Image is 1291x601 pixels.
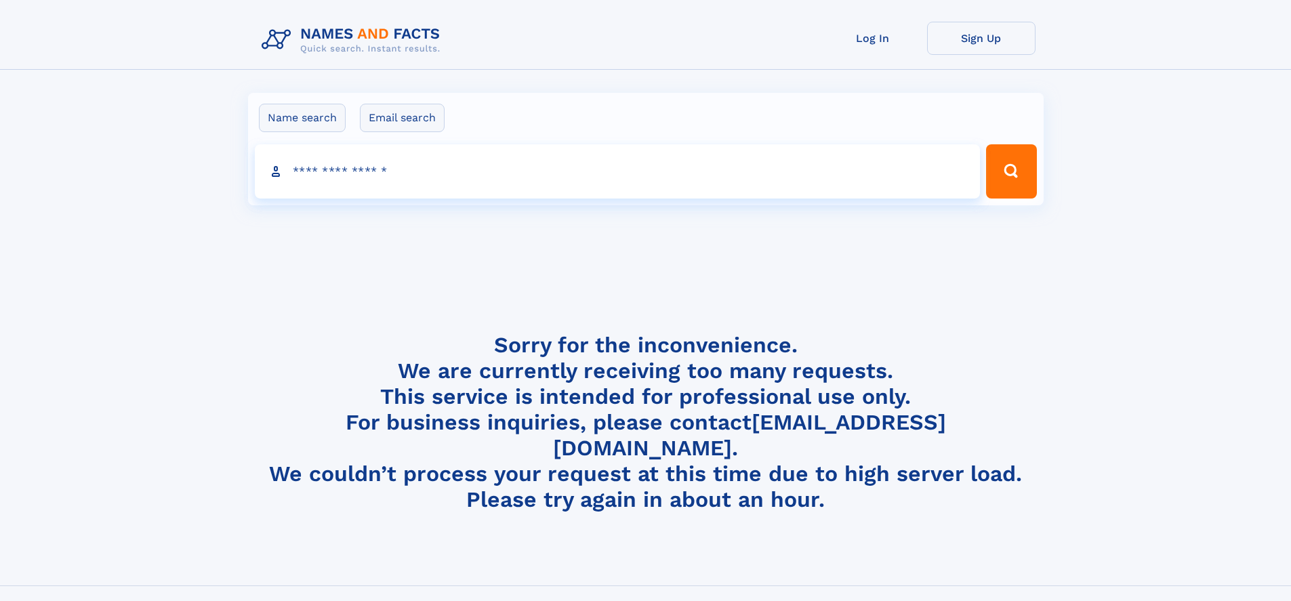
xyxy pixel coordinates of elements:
[255,144,981,199] input: search input
[256,22,451,58] img: Logo Names and Facts
[927,22,1036,55] a: Sign Up
[259,104,346,132] label: Name search
[256,332,1036,513] h4: Sorry for the inconvenience. We are currently receiving too many requests. This service is intend...
[819,22,927,55] a: Log In
[553,409,946,461] a: [EMAIL_ADDRESS][DOMAIN_NAME]
[986,144,1036,199] button: Search Button
[360,104,445,132] label: Email search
